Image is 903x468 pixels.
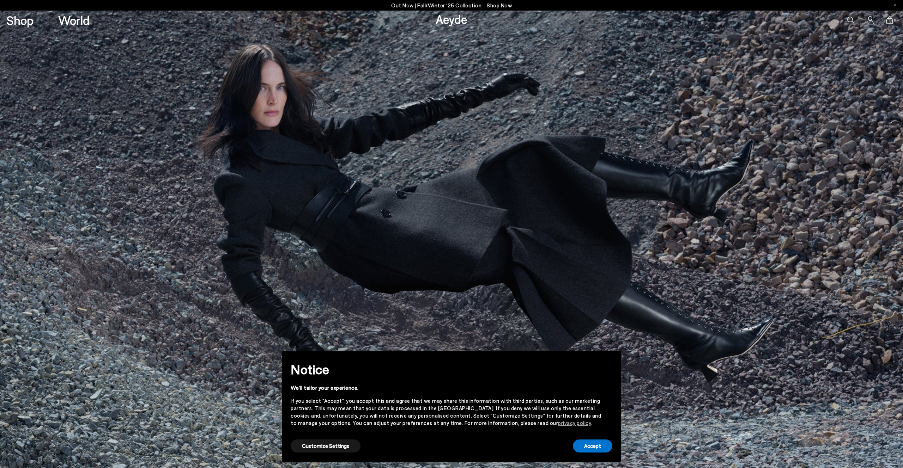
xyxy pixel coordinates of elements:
button: Accept [573,439,612,452]
div: We'll tailor your experience. [291,384,601,392]
h2: Notice [291,360,601,378]
button: Customize Settings [291,439,360,452]
span: × [607,356,612,366]
div: If you select "Accept", you accept this and agree that we may share this information with third p... [291,397,601,427]
a: privacy policy [558,420,591,426]
button: Close this notice [601,353,618,370]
